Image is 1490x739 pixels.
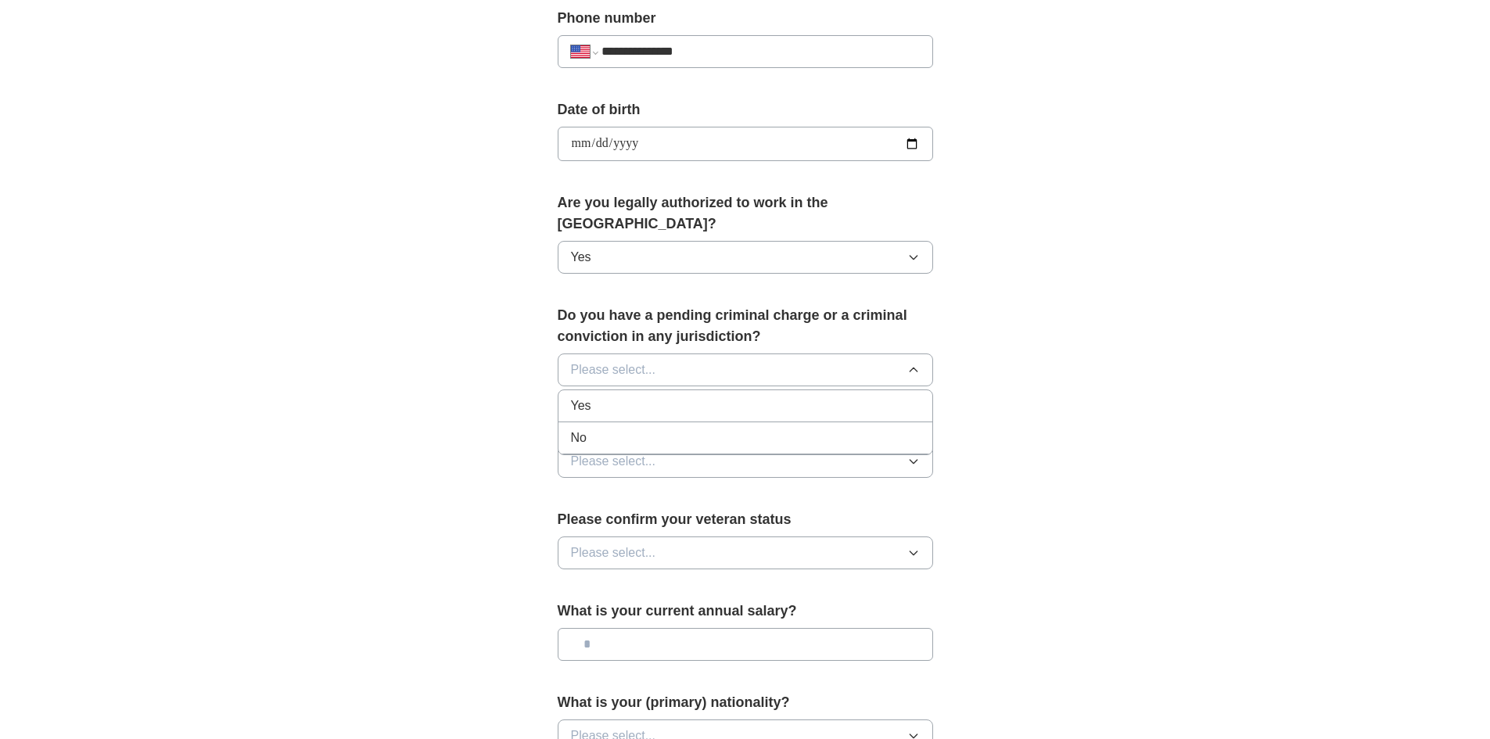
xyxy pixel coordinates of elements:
[558,241,933,274] button: Yes
[558,305,933,347] label: Do you have a pending criminal charge or a criminal conviction in any jurisdiction?
[558,536,933,569] button: Please select...
[558,692,933,713] label: What is your (primary) nationality?
[558,353,933,386] button: Please select...
[558,601,933,622] label: What is your current annual salary?
[558,445,933,478] button: Please select...
[558,192,933,235] label: Are you legally authorized to work in the [GEOGRAPHIC_DATA]?
[558,509,933,530] label: Please confirm your veteran status
[571,543,656,562] span: Please select...
[571,361,656,379] span: Please select...
[571,248,591,267] span: Yes
[571,396,591,415] span: Yes
[571,429,587,447] span: No
[571,452,656,471] span: Please select...
[558,99,933,120] label: Date of birth
[558,8,933,29] label: Phone number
